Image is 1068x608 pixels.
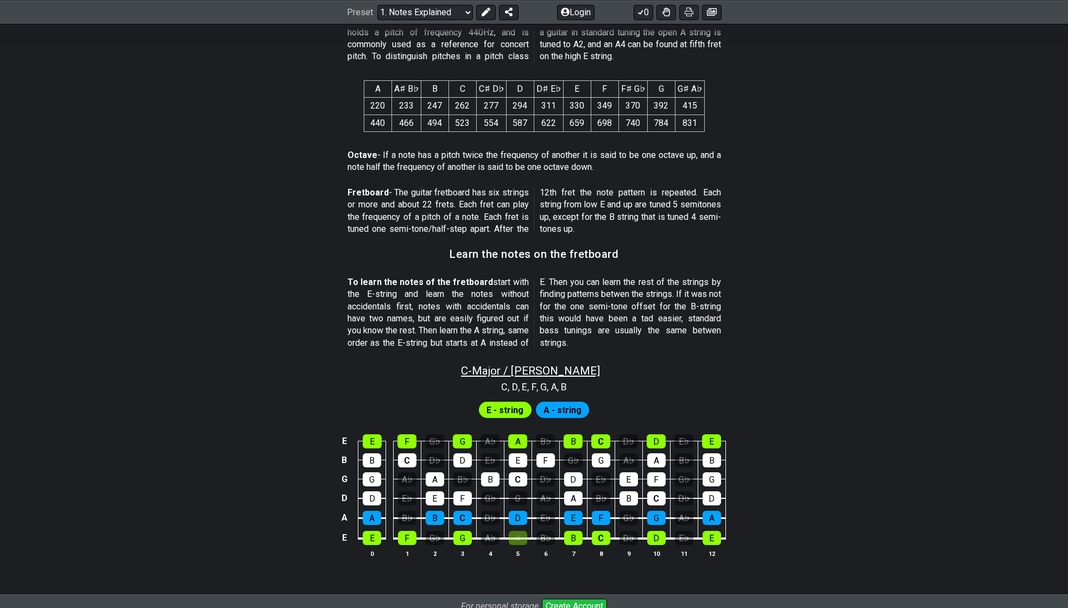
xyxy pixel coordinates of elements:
[544,402,582,418] span: First enable full edit mode to edit
[564,531,583,545] div: B
[398,472,416,486] div: A♭
[534,115,563,131] td: 622
[363,472,381,486] div: G
[563,115,591,131] td: 659
[506,115,534,131] td: 587
[532,548,559,559] th: 6
[506,98,534,115] td: 294
[453,453,472,467] div: D
[448,548,476,559] th: 3
[620,531,638,545] div: D♭
[534,80,563,97] th: D♯ E♭
[377,4,473,20] select: Preset
[347,277,494,287] strong: To learn the notes of the fretboard
[393,548,421,559] th: 1
[421,80,448,97] th: B
[679,4,699,20] button: Print
[592,472,610,486] div: E♭
[592,491,610,505] div: B♭
[675,80,704,97] th: G♯ A♭
[486,402,523,418] span: First enable full edit mode to edit
[398,511,416,525] div: B♭
[564,434,583,448] div: B
[347,187,389,198] strong: Fretboard
[591,80,618,97] th: F
[675,98,704,115] td: 415
[536,379,541,394] span: ,
[642,548,670,559] th: 10
[620,453,638,467] div: A♭
[421,548,448,559] th: 2
[450,248,618,260] h3: Learn the notes on the fretboard
[347,2,721,63] p: - According to the International Organization for Standardization pitch class A holds a pitch of ...
[675,453,693,467] div: B♭
[634,4,653,20] button: 0
[363,511,381,525] div: A
[618,115,647,131] td: 740
[564,491,583,505] div: A
[347,187,721,236] p: - The guitar fretboard has six strings or more and about 22 frets. Each fret can play the frequen...
[338,508,351,528] td: A
[476,80,506,97] th: C♯ D♭
[338,432,351,451] td: E
[557,379,561,394] span: ,
[481,531,500,545] div: A♭
[563,80,591,97] th: E
[448,80,476,97] th: C
[592,453,610,467] div: G
[347,276,721,349] p: start with the E-string and learn the notes without accidentals first, notes with accidentals can...
[522,379,527,394] span: E
[364,115,391,131] td: 440
[506,80,534,97] th: D
[670,548,698,559] th: 11
[476,98,506,115] td: 277
[426,453,444,467] div: D♭
[453,472,472,486] div: B♭
[536,511,555,525] div: E♭
[647,491,666,505] div: C
[547,379,551,394] span: ,
[647,80,675,97] th: G
[647,472,666,486] div: F
[591,434,610,448] div: C
[587,548,615,559] th: 8
[338,470,351,489] td: G
[476,115,506,131] td: 554
[426,531,444,545] div: G♭
[453,434,472,448] div: G
[675,511,693,525] div: A♭
[703,531,721,545] div: E
[501,379,508,394] span: C
[675,531,693,545] div: E♭
[564,511,583,525] div: E
[647,434,666,448] div: D
[536,434,555,448] div: B♭
[421,98,448,115] td: 247
[518,379,522,394] span: ,
[618,98,647,115] td: 370
[698,548,725,559] th: 12
[358,548,386,559] th: 0
[647,453,666,467] div: A
[509,472,527,486] div: C
[592,531,610,545] div: C
[674,434,693,448] div: E♭
[527,379,532,394] span: ,
[512,379,518,394] span: D
[592,511,610,525] div: F
[620,491,638,505] div: B
[426,472,444,486] div: A
[703,511,721,525] div: A
[476,548,504,559] th: 4
[615,548,642,559] th: 9
[338,451,351,470] td: B
[481,511,500,525] div: D♭
[364,80,391,97] th: A
[363,453,381,467] div: B
[398,531,416,545] div: F
[656,4,676,20] button: Toggle Dexterity for all fretkits
[476,4,496,20] button: Edit Preset
[675,115,704,131] td: 831
[363,531,381,545] div: E
[398,491,416,505] div: E♭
